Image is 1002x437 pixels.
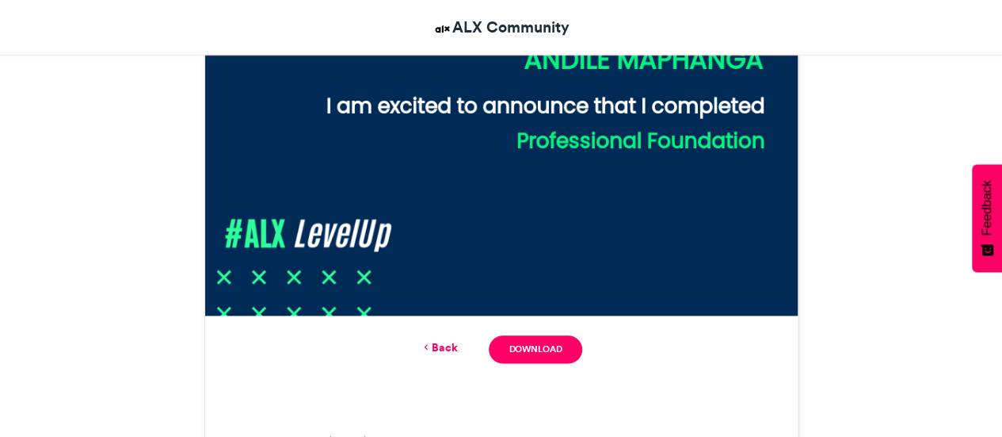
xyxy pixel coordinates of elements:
a: Back [420,339,457,356]
img: ALX Community [432,19,452,39]
span: Feedback [980,180,994,236]
a: ALX Community [432,16,570,39]
a: Download [489,335,581,363]
button: Feedback - Show survey [972,164,1002,272]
